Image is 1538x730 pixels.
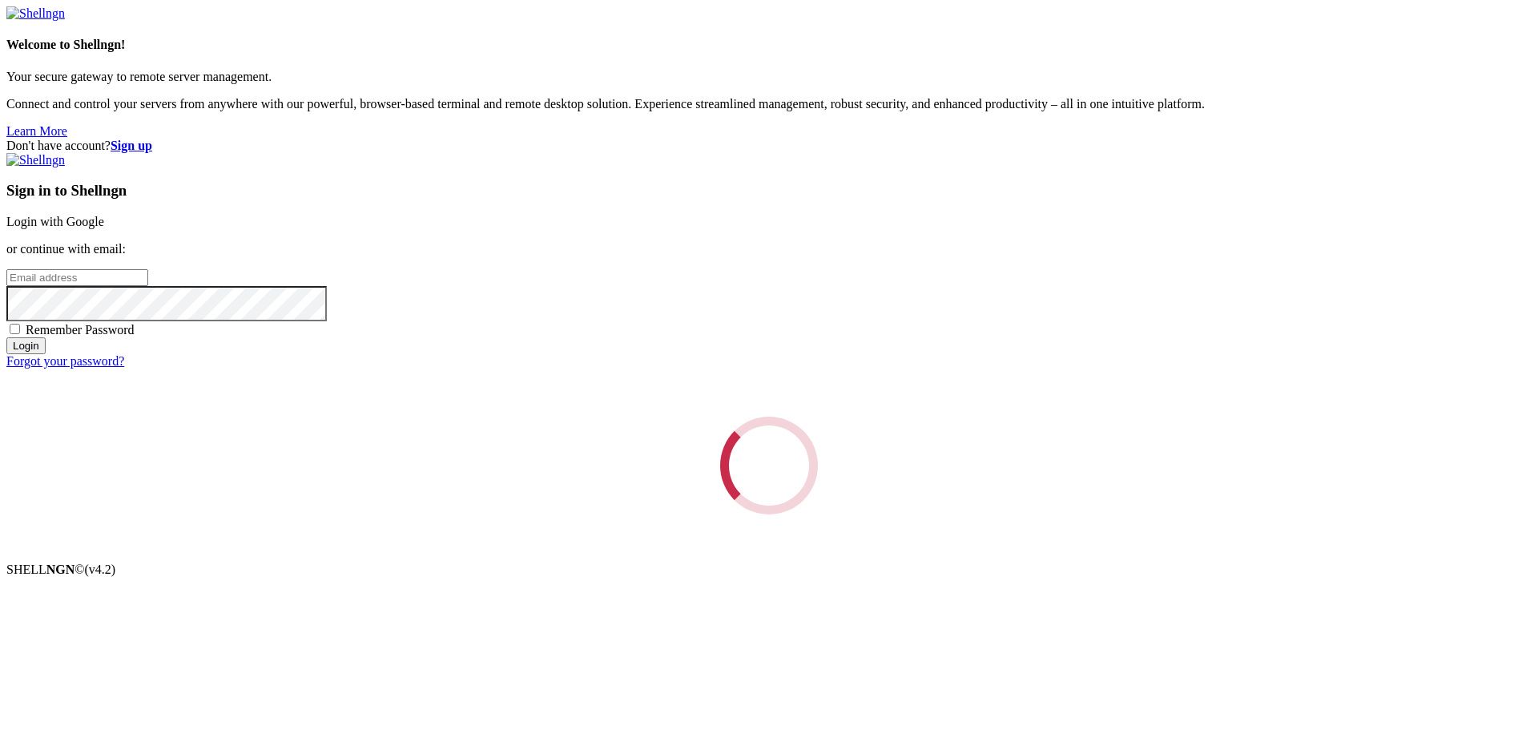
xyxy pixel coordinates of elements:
div: Loading... [720,417,818,514]
img: Shellngn [6,6,65,21]
p: Connect and control your servers from anywhere with our powerful, browser-based terminal and remo... [6,97,1532,111]
a: Forgot your password? [6,354,124,368]
span: 4.2.0 [85,563,116,576]
input: Login [6,337,46,354]
a: Sign up [111,139,152,152]
span: Remember Password [26,323,135,337]
h3: Sign in to Shellngn [6,182,1532,200]
span: SHELL © [6,563,115,576]
p: Your secure gateway to remote server management. [6,70,1532,84]
img: Shellngn [6,153,65,167]
a: Login with Google [6,215,104,228]
h4: Welcome to Shellngn! [6,38,1532,52]
input: Email address [6,269,148,286]
input: Remember Password [10,324,20,334]
a: Learn More [6,124,67,138]
p: or continue with email: [6,242,1532,256]
b: NGN [46,563,75,576]
div: Don't have account? [6,139,1532,153]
